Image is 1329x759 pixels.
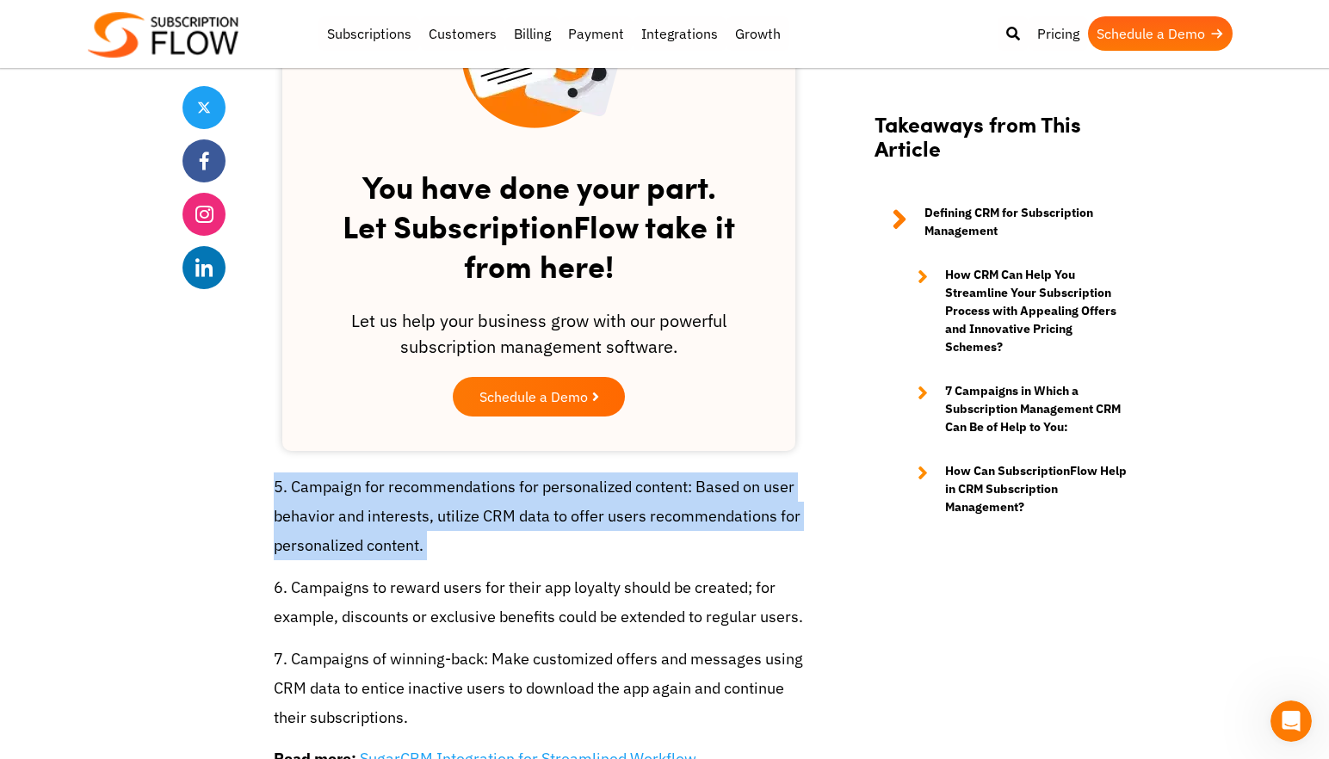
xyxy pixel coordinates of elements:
[317,150,761,291] h2: You have done your part. Let SubscriptionFlow take it from here!
[274,472,804,561] p: 5. Campaign for recommendations for personalized content: Based on user behavior and interests, u...
[633,16,726,51] a: Integrations
[924,204,1129,240] strong: Defining CRM for Subscription Management
[945,382,1129,436] strong: 7 Campaigns in Which a Subscription Management CRM Can Be of Help to You:
[726,16,789,51] a: Growth
[559,16,633,51] a: Payment
[453,377,625,417] a: Schedule a Demo
[1088,16,1233,51] a: Schedule a Demo
[88,12,238,58] img: Subscriptionflow
[875,204,1129,240] a: Defining CRM for Subscription Management
[318,16,420,51] a: Subscriptions
[945,266,1129,356] strong: How CRM Can Help You Streamline Your Subscription Process with Appealing Offers and Innovative Pr...
[900,462,1129,516] a: How Can SubscriptionFlow Help in CRM Subscription Management?
[420,16,505,51] a: Customers
[317,308,761,377] div: Let us help your business grow with our powerful subscription management software.
[875,111,1129,178] h2: Takeaways from This Article
[1270,700,1312,742] iframe: Intercom live chat
[1029,16,1088,51] a: Pricing
[479,390,588,404] span: Schedule a Demo
[900,382,1129,436] a: 7 Campaigns in Which a Subscription Management CRM Can Be of Help to You:
[274,573,804,632] p: 6. Campaigns to reward users for their app loyalty should be created; for example, discounts or e...
[945,462,1129,516] strong: How Can SubscriptionFlow Help in CRM Subscription Management?
[505,16,559,51] a: Billing
[900,266,1129,356] a: How CRM Can Help You Streamline Your Subscription Process with Appealing Offers and Innovative Pr...
[274,645,804,733] p: 7. Campaigns of winning-back: Make customized offers and messages using CRM data to entice inacti...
